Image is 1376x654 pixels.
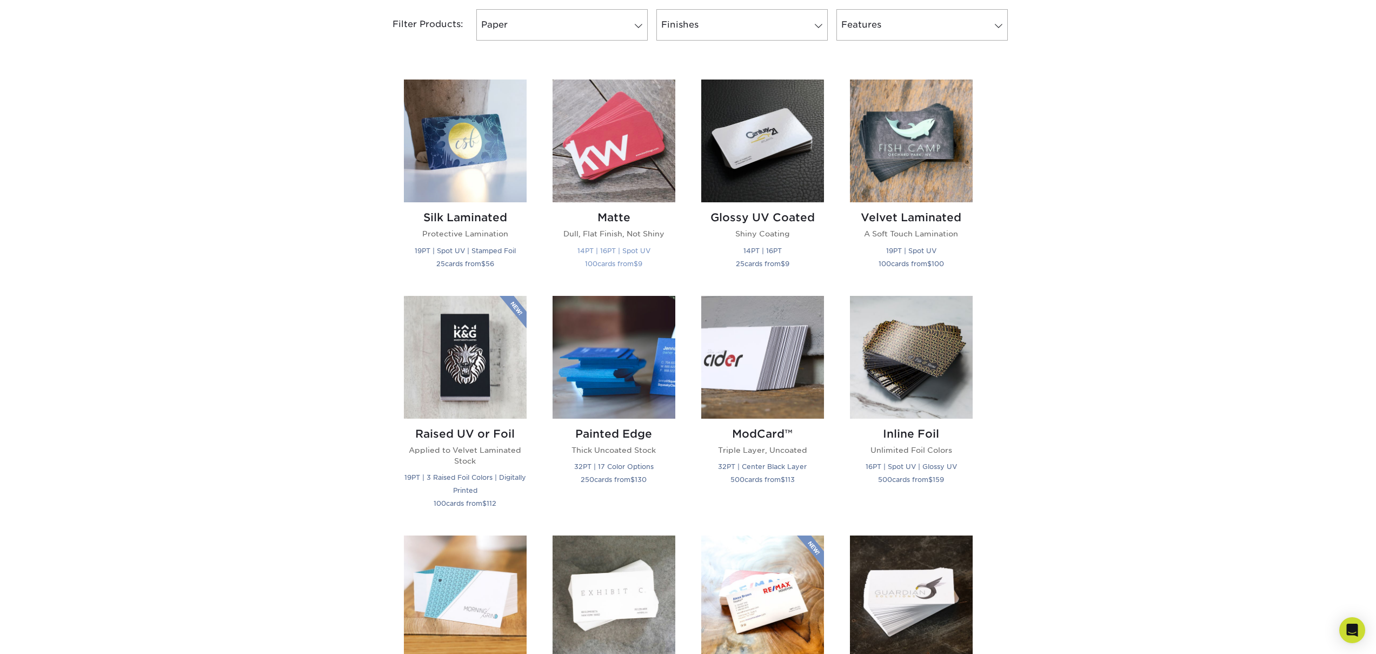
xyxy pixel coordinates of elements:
small: cards from [436,260,494,268]
span: $ [482,499,487,507]
p: Protective Lamination [404,228,527,239]
a: ModCard™ Business Cards ModCard™ Triple Layer, Uncoated 32PT | Center Black Layer 500cards from$113 [701,296,824,523]
a: Raised UV or Foil Business Cards Raised UV or Foil Applied to Velvet Laminated Stock 19PT | 3 Rai... [404,296,527,523]
h2: Inline Foil [850,427,973,440]
span: 159 [933,475,944,484]
a: Glossy UV Coated Business Cards Glossy UV Coated Shiny Coating 14PT | 16PT 25cards from$9 [701,80,824,282]
small: cards from [879,260,944,268]
span: 25 [736,260,744,268]
h2: Matte [553,211,675,224]
img: Glossy UV Coated Business Cards [701,80,824,202]
span: 100 [585,260,597,268]
span: 56 [486,260,494,268]
small: 32PT | 17 Color Options [574,463,654,471]
span: 130 [635,475,647,484]
h2: Painted Edge [553,427,675,440]
small: 14PT | 16PT | Spot UV [577,247,650,255]
small: cards from [736,260,789,268]
span: 100 [879,260,891,268]
h2: Glossy UV Coated [701,211,824,224]
span: $ [630,475,635,484]
span: 9 [638,260,642,268]
img: Painted Edge Business Cards [553,296,675,419]
img: New Product [797,536,824,568]
small: cards from [434,499,496,507]
img: New Product [500,296,527,328]
span: 100 [434,499,446,507]
small: cards from [581,475,647,484]
img: Inline Foil Business Cards [850,296,973,419]
small: 32PT | Center Black Layer [718,463,807,471]
a: Velvet Laminated Business Cards Velvet Laminated A Soft Touch Lamination 19PT | Spot UV 100cards ... [850,80,973,282]
h2: Raised UV or Foil [404,427,527,440]
small: cards from [585,260,642,268]
small: 19PT | 3 Raised Foil Colors | Digitally Printed [404,473,526,494]
h2: Silk Laminated [404,211,527,224]
a: Finishes [656,9,828,41]
small: cards from [878,475,944,484]
span: 112 [487,499,496,507]
small: cards from [730,475,795,484]
h2: Velvet Laminated [850,211,973,224]
span: $ [634,260,638,268]
small: 19PT | Spot UV [886,247,936,255]
p: Applied to Velvet Laminated Stock [404,445,527,467]
span: 113 [785,475,795,484]
span: $ [481,260,486,268]
h2: ModCard™ [701,427,824,440]
small: 16PT | Spot UV | Glossy UV [866,463,957,471]
a: Inline Foil Business Cards Inline Foil Unlimited Foil Colors 16PT | Spot UV | Glossy UV 500cards ... [850,296,973,523]
span: $ [781,475,785,484]
img: ModCard™ Business Cards [701,296,824,419]
span: 25 [436,260,445,268]
p: A Soft Touch Lamination [850,228,973,239]
img: Velvet Laminated Business Cards [850,80,973,202]
small: 14PT | 16PT [743,247,782,255]
a: Paper [476,9,648,41]
a: Features [836,9,1008,41]
span: 500 [730,475,744,484]
a: Silk Laminated Business Cards Silk Laminated Protective Lamination 19PT | Spot UV | Stamped Foil ... [404,80,527,282]
p: Unlimited Foil Colors [850,445,973,455]
a: Painted Edge Business Cards Painted Edge Thick Uncoated Stock 32PT | 17 Color Options 250cards fr... [553,296,675,523]
span: $ [928,475,933,484]
img: Silk Laminated Business Cards [404,80,527,202]
p: Dull, Flat Finish, Not Shiny [553,228,675,239]
p: Shiny Coating [701,228,824,239]
iframe: Google Customer Reviews [3,621,92,650]
div: Open Intercom Messenger [1339,617,1365,643]
span: $ [927,260,932,268]
small: 19PT | Spot UV | Stamped Foil [415,247,516,255]
a: Matte Business Cards Matte Dull, Flat Finish, Not Shiny 14PT | 16PT | Spot UV 100cards from$9 [553,80,675,282]
span: 100 [932,260,944,268]
p: Triple Layer, Uncoated [701,445,824,455]
img: Raised UV or Foil Business Cards [404,296,527,419]
span: 250 [581,475,594,484]
span: 9 [785,260,789,268]
span: $ [781,260,785,268]
img: Matte Business Cards [553,80,675,202]
span: 500 [878,475,892,484]
p: Thick Uncoated Stock [553,445,675,455]
div: Filter Products: [364,9,472,41]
